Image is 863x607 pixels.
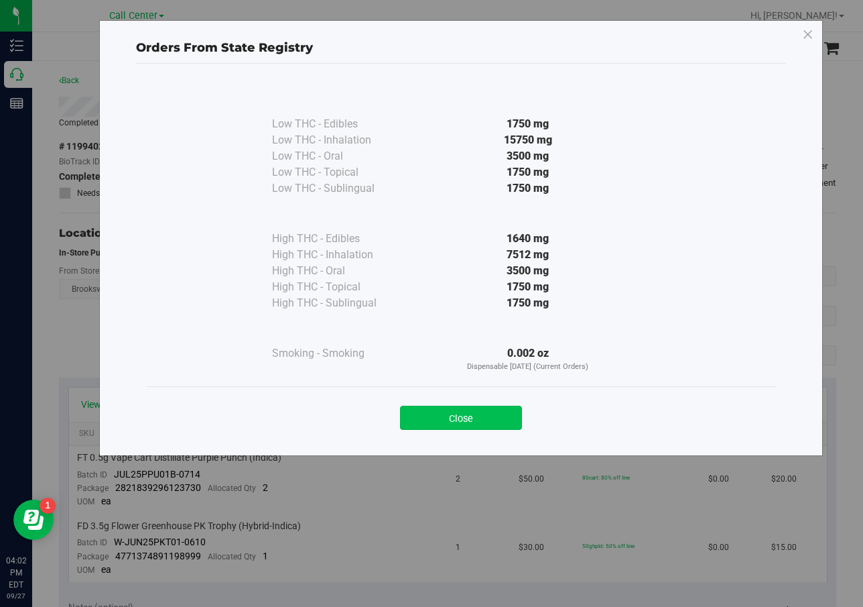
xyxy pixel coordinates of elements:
[406,362,650,373] p: Dispensable [DATE] (Current Orders)
[406,345,650,373] div: 0.002 oz
[40,498,56,514] iframe: Resource center unread badge
[136,40,313,55] span: Orders From State Registry
[406,164,650,180] div: 1750 mg
[406,295,650,311] div: 1750 mg
[272,345,406,362] div: Smoking - Smoking
[13,500,54,540] iframe: Resource center
[406,180,650,197] div: 1750 mg
[272,180,406,197] div: Low THC - Sublingual
[272,279,406,295] div: High THC - Topical
[272,164,406,180] div: Low THC - Topical
[272,263,406,279] div: High THC - Oral
[406,231,650,247] div: 1640 mg
[272,116,406,132] div: Low THC - Edibles
[272,295,406,311] div: High THC - Sublingual
[406,247,650,263] div: 7512 mg
[406,263,650,279] div: 3500 mg
[406,132,650,148] div: 15750 mg
[272,132,406,148] div: Low THC - Inhalation
[272,231,406,247] div: High THC - Edibles
[272,247,406,263] div: High THC - Inhalation
[406,116,650,132] div: 1750 mg
[272,148,406,164] div: Low THC - Oral
[406,279,650,295] div: 1750 mg
[400,406,522,430] button: Close
[406,148,650,164] div: 3500 mg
